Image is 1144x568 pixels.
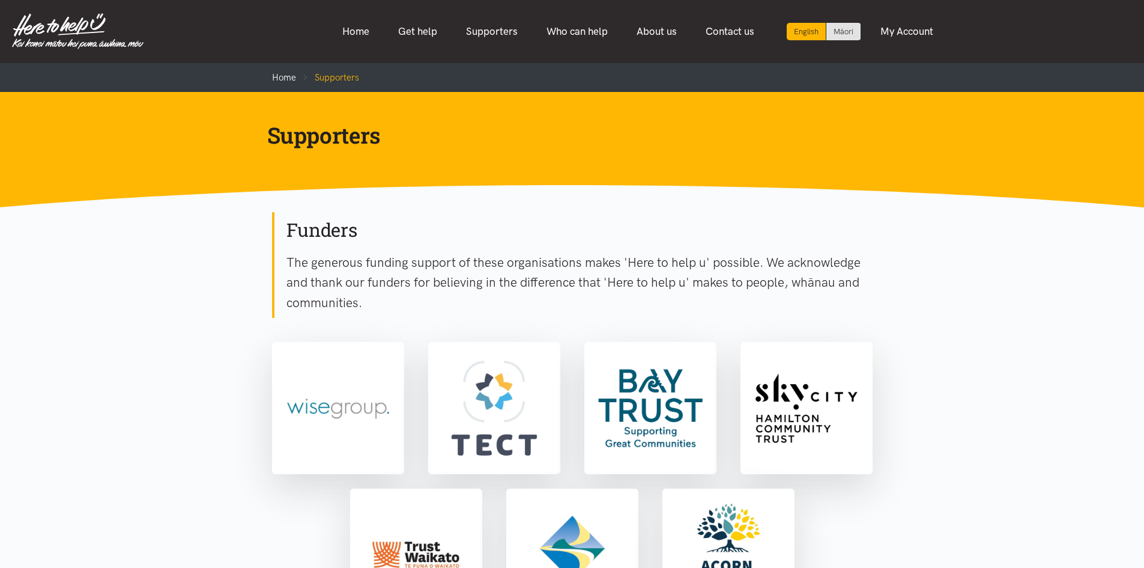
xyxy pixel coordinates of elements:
[328,19,384,44] a: Home
[286,252,873,313] p: The generous funding support of these organisations makes 'Here to help u' possible. We acknowled...
[787,23,826,40] div: Current language
[826,23,861,40] a: Switch to Te Reo Māori
[866,19,948,44] a: My Account
[12,13,144,49] img: Home
[452,19,532,44] a: Supporters
[740,342,873,474] a: Sky City Community Trust
[532,19,622,44] a: Who can help
[428,342,560,474] a: TECT
[272,342,404,474] a: Wise Group
[743,344,870,472] img: Sky City Community Trust
[267,121,858,150] h1: Supporters
[431,344,558,472] img: TECT
[584,342,716,474] a: Bay Trust
[787,23,861,40] div: Language toggle
[286,218,873,243] h2: Funders
[622,19,691,44] a: About us
[384,19,452,44] a: Get help
[272,72,296,83] a: Home
[587,344,714,472] img: Bay Trust
[274,344,402,472] img: Wise Group
[691,19,769,44] a: Contact us
[296,70,359,85] li: Supporters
